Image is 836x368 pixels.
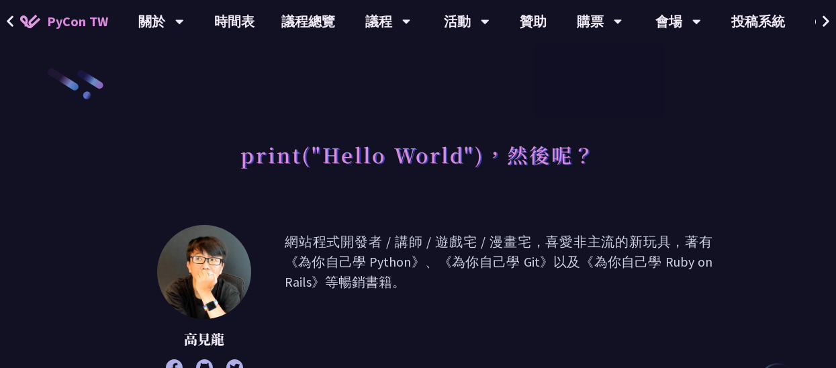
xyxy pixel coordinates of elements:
h1: print("Hello World")，然後呢？ [240,134,596,175]
p: 高見龍 [157,329,251,349]
img: Home icon of PyCon TW 2025 [20,15,40,28]
img: 高見龍 [157,225,251,319]
span: PyCon TW [47,11,108,32]
a: PyCon TW [7,5,122,38]
img: Locale Icon [815,17,829,27]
